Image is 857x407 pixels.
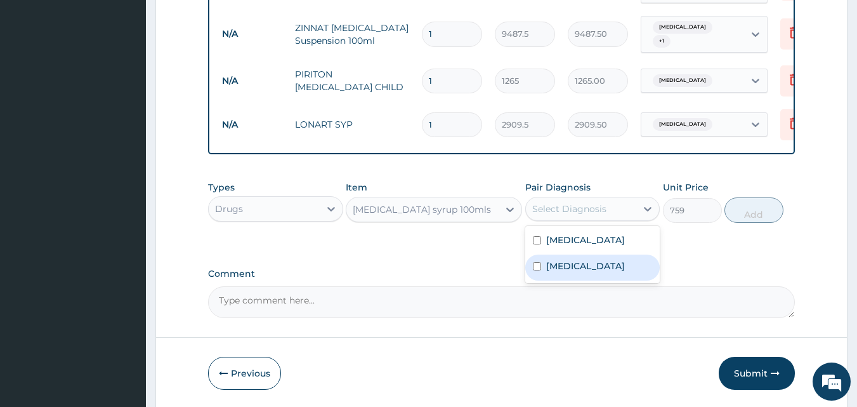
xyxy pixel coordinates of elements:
[346,181,367,194] label: Item
[208,6,239,37] div: Minimize live chat window
[215,203,243,215] div: Drugs
[653,35,671,48] span: + 1
[353,203,491,216] div: [MEDICAL_DATA] syrup 100mls
[66,71,213,88] div: Chat with us now
[289,112,415,137] td: LONART SYP
[208,269,795,279] label: Comment
[216,22,289,46] td: N/A
[216,113,289,137] td: N/A
[74,123,175,251] span: We're online!
[663,181,709,194] label: Unit Price
[719,357,795,390] button: Submit
[724,197,783,223] button: Add
[6,272,242,316] textarea: Type your message and hit 'Enter'
[289,62,415,100] td: PIRITON [MEDICAL_DATA] CHILD
[532,203,606,215] div: Select Diagnosis
[23,63,51,95] img: d_794563401_company_1708531726252_794563401
[208,357,281,390] button: Previous
[216,69,289,93] td: N/A
[546,234,625,246] label: [MEDICAL_DATA]
[653,21,712,34] span: [MEDICAL_DATA]
[653,74,712,87] span: [MEDICAL_DATA]
[546,260,625,272] label: [MEDICAL_DATA]
[208,182,235,193] label: Types
[289,15,415,53] td: ZINNAT [MEDICAL_DATA] Suspension 100ml
[525,181,591,194] label: Pair Diagnosis
[653,118,712,131] span: [MEDICAL_DATA]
